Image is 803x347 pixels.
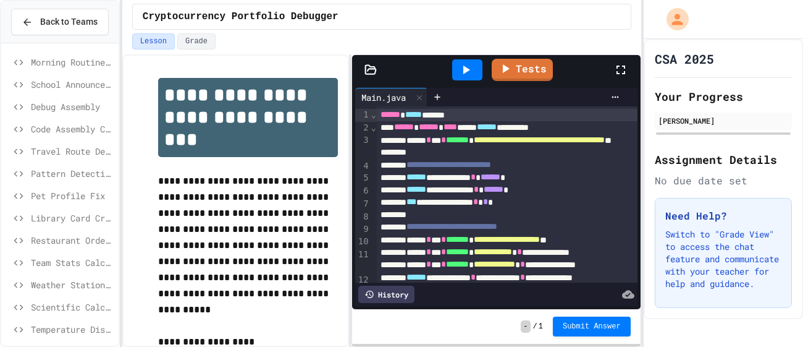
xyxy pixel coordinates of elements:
[355,198,371,211] div: 7
[355,122,371,135] div: 2
[355,160,371,173] div: 4
[371,109,377,119] span: Fold line
[355,172,371,185] div: 5
[355,236,371,249] div: 10
[533,322,537,332] span: /
[177,33,216,49] button: Grade
[31,122,114,135] span: Code Assembly Challenge
[31,278,114,291] span: Weather Station Debugger
[665,208,781,223] h3: Need Help?
[492,59,553,81] a: Tests
[31,145,114,158] span: Travel Route Debugger
[355,91,412,104] div: Main.java
[31,189,114,202] span: Pet Profile Fix
[31,212,114,225] span: Library Card Creator
[355,249,371,274] div: 11
[31,167,114,180] span: Pattern Detective
[655,173,792,188] div: No due date set
[553,317,631,336] button: Submit Answer
[31,323,114,336] span: Temperature Display Fix
[31,256,114,269] span: Team Stats Calculator
[31,56,114,69] span: Morning Routine Fix
[355,185,371,198] div: 6
[655,88,792,105] h2: Your Progress
[539,322,543,332] span: 1
[143,9,338,24] span: Cryptocurrency Portfolio Debugger
[521,320,530,333] span: -
[654,5,692,33] div: My Account
[31,301,114,314] span: Scientific Calculator
[355,134,371,160] div: 3
[563,322,621,332] span: Submit Answer
[355,88,427,106] div: Main.java
[355,274,371,299] div: 12
[31,100,114,113] span: Debug Assembly
[31,78,114,91] span: School Announcements
[132,33,175,49] button: Lesson
[371,122,377,132] span: Fold line
[11,9,109,35] button: Back to Teams
[358,286,414,303] div: History
[655,50,714,67] h1: CSA 2025
[658,115,788,126] div: [PERSON_NAME]
[355,223,371,236] div: 9
[355,211,371,224] div: 8
[40,15,98,28] span: Back to Teams
[655,151,792,168] h2: Assignment Details
[355,109,371,122] div: 1
[31,234,114,247] span: Restaurant Order System
[665,228,781,290] p: Switch to "Grade View" to access the chat feature and communicate with your teacher for help and ...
